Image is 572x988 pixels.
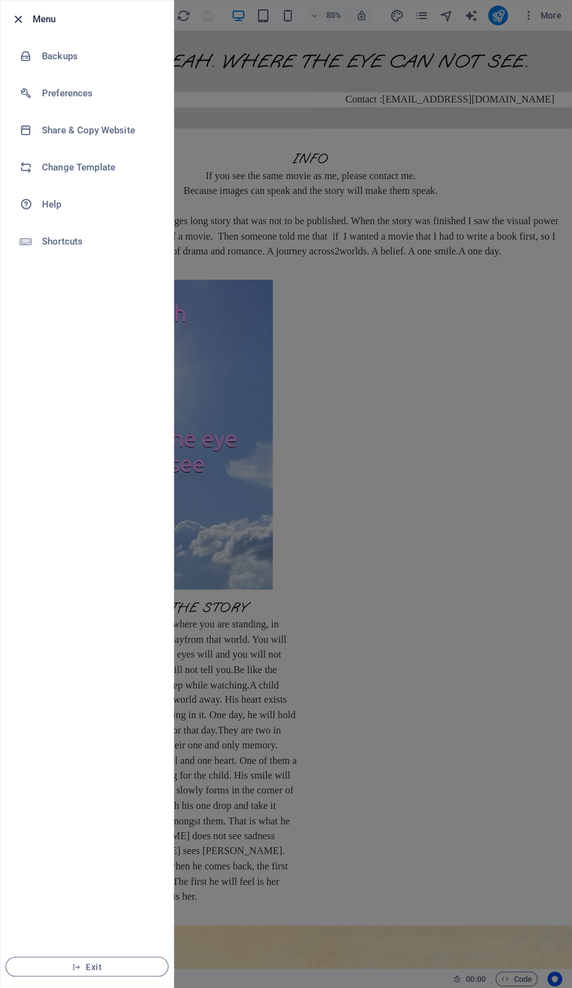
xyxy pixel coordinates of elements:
h6: Change Template [42,160,156,175]
h6: Menu [33,12,164,27]
a: Help [1,186,173,223]
h6: Preferences [42,86,156,101]
h6: Shortcuts [42,234,156,249]
span: Exit [16,961,158,971]
h6: Backups [42,49,156,64]
button: Exit [6,957,168,976]
h6: Share & Copy Website [42,123,156,138]
h6: Help [42,197,156,212]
